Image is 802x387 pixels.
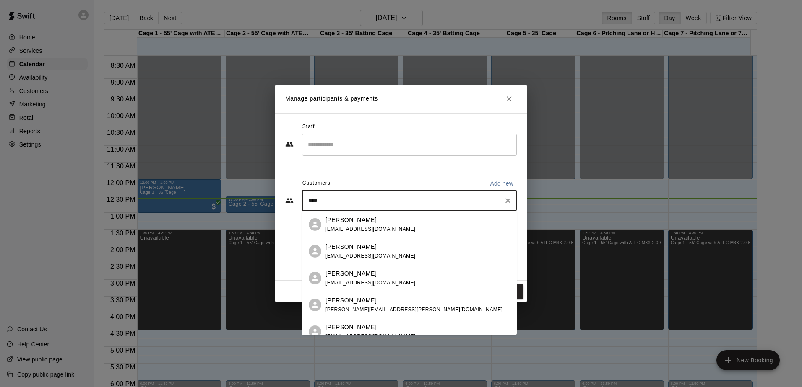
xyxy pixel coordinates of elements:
[302,134,517,156] div: Search staff
[309,299,321,311] div: Steven Hutchens
[325,333,416,339] span: [EMAIL_ADDRESS][DOMAIN_NAME]
[487,177,517,190] button: Add new
[325,307,503,312] span: [PERSON_NAME][EMAIL_ADDRESS][PERSON_NAME][DOMAIN_NAME]
[309,272,321,284] div: Steve Settle
[325,280,416,286] span: [EMAIL_ADDRESS][DOMAIN_NAME]
[302,177,331,190] span: Customers
[285,94,378,103] p: Manage participants & payments
[285,140,294,148] svg: Staff
[325,243,377,251] p: [PERSON_NAME]
[325,216,377,224] p: [PERSON_NAME]
[490,179,513,188] p: Add new
[325,226,416,232] span: [EMAIL_ADDRESS][DOMAIN_NAME]
[302,190,517,211] div: Start typing to search customers...
[325,323,377,332] p: [PERSON_NAME]
[502,91,517,106] button: Close
[302,120,315,134] span: Staff
[325,269,377,278] p: [PERSON_NAME]
[325,253,416,259] span: [EMAIL_ADDRESS][DOMAIN_NAME]
[309,218,321,231] div: Stevie Dunn
[309,325,321,338] div: Stevie Dunn
[502,195,514,206] button: Clear
[309,245,321,258] div: Steven Williams
[325,296,377,305] p: [PERSON_NAME]
[285,196,294,205] svg: Customers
